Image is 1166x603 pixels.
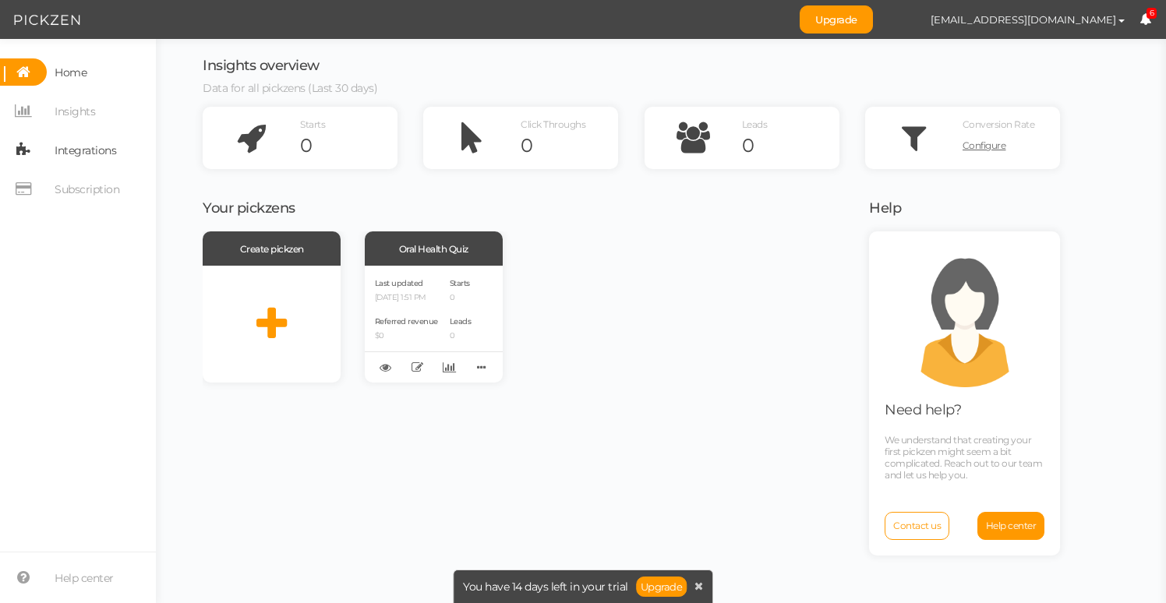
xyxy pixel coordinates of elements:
[375,278,423,288] span: Last updated
[375,331,438,341] p: $0
[203,199,295,217] span: Your pickzens
[895,247,1035,387] img: support.png
[742,118,768,130] span: Leads
[365,266,503,383] div: Last updated [DATE] 1:51 PM Referred revenue $0 Starts 0 Leads 0
[365,231,503,266] div: Oral Health Quiz
[885,434,1042,481] span: We understand that creating your first pickzen might seem a bit complicated. Reach out to our tea...
[963,118,1035,130] span: Conversion Rate
[521,118,585,130] span: Click Throughs
[869,199,901,217] span: Help
[450,278,470,288] span: Starts
[55,177,119,202] span: Subscription
[450,331,472,341] p: 0
[203,57,320,74] span: Insights overview
[986,520,1037,531] span: Help center
[375,316,438,326] span: Referred revenue
[240,243,304,255] span: Create pickzen
[1147,8,1157,19] span: 6
[300,134,397,157] div: 0
[893,520,941,531] span: Contact us
[521,134,618,157] div: 0
[800,5,873,33] a: Upgrade
[450,293,472,303] p: 0
[55,99,95,124] span: Insights
[55,138,116,163] span: Integrations
[931,13,1116,26] span: [EMAIL_ADDRESS][DOMAIN_NAME]
[463,581,628,592] span: You have 14 days left in your trial
[55,60,87,85] span: Home
[636,577,687,597] a: Upgrade
[375,293,438,303] p: [DATE] 1:51 PM
[885,401,961,418] span: Need help?
[963,139,1006,151] span: Configure
[300,118,325,130] span: Starts
[55,566,114,591] span: Help center
[963,134,1060,157] a: Configure
[14,11,80,30] img: Pickzen logo
[203,81,377,95] span: Data for all pickzens (Last 30 days)
[742,134,839,157] div: 0
[916,6,1139,33] button: [EMAIL_ADDRESS][DOMAIN_NAME]
[977,512,1045,540] a: Help center
[450,316,472,326] span: Leads
[889,6,916,33] img: fdfc6ecdeee39efed79157e7c81fd463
